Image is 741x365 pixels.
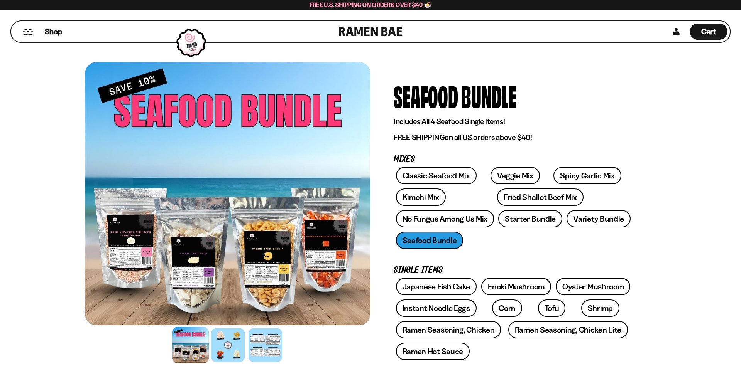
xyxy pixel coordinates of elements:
span: Cart [701,27,716,36]
span: Shop [45,27,62,37]
a: Instant Noodle Eggs [396,299,477,317]
a: Ramen Seasoning, Chicken Lite [508,321,628,338]
p: Includes All 4 Seafood Single Items! [394,117,633,126]
a: Ramen Seasoning, Chicken [396,321,501,338]
div: Cart [690,21,727,42]
a: Enoki Mushroom [481,278,551,295]
p: Mixes [394,156,633,163]
a: Tofu [538,299,566,317]
a: Corn [492,299,522,317]
a: Classic Seafood Mix [396,167,477,184]
p: on all US orders above $40! [394,133,633,142]
a: Oyster Mushroom [556,278,631,295]
a: Veggie Mix [491,167,540,184]
a: Spicy Garlic Mix [553,167,621,184]
button: Mobile Menu Trigger [23,29,33,35]
a: No Fungus Among Us Mix [396,210,494,227]
a: Fried Shallot Beef Mix [497,188,583,206]
div: Bundle [461,81,516,110]
a: Variety Bundle [567,210,631,227]
div: Seafood [394,81,458,110]
a: Ramen Hot Sauce [396,343,470,360]
strong: FREE SHIPPING [394,133,445,142]
a: Japanese Fish Cake [396,278,477,295]
a: Shrimp [581,299,619,317]
a: Kimchi Mix [396,188,446,206]
a: Shop [45,24,62,40]
a: Starter Bundle [498,210,562,227]
span: Free U.S. Shipping on Orders over $40 🍜 [310,1,432,8]
p: Single Items [394,267,633,274]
